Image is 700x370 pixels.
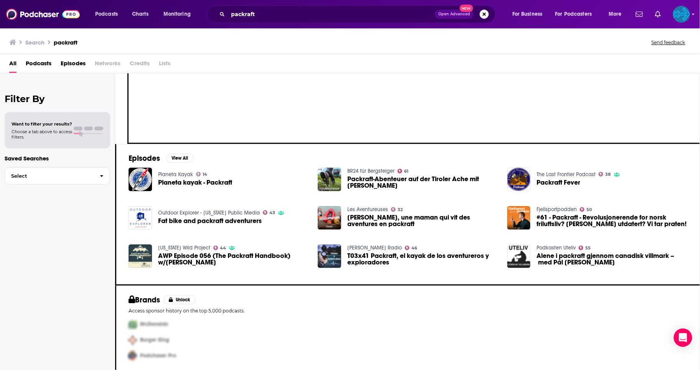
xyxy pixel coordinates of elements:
span: Packraft-Abenteuer auf der Tiroler Ache mit [PERSON_NAME] [347,176,498,189]
span: New [460,5,474,12]
span: For Podcasters [555,9,592,20]
button: open menu [90,8,128,20]
button: open menu [158,8,201,20]
a: 50 [580,207,592,212]
a: Outdoor Explorer - Alaska Public Media [158,210,260,216]
span: 32 [398,208,403,211]
p: Saved Searches [5,155,110,162]
span: Podchaser Pro [140,353,176,359]
div: Open Intercom Messenger [674,329,692,347]
button: Show profile menu [673,6,690,23]
h3: Search [25,39,45,46]
a: The Last Frontier Podcast [537,171,596,178]
span: Networks [95,57,121,73]
div: Search podcasts, credits, & more... [214,5,503,23]
button: Select [5,167,110,185]
img: Fat bike and packraft adventurers [129,206,152,230]
span: Choose a tab above to access filters. [12,129,72,140]
span: Burger King [140,337,169,344]
a: Marie, une maman qui vit des aventures en packraft [347,214,498,227]
a: Show notifications dropdown [652,8,664,21]
img: AWP Episode 056 (The Packraft Handbook) w/Luc Mehl [129,244,152,268]
span: Open Advanced [438,12,470,16]
a: AWP Episode 056 (The Packraft Handbook) w/Luc Mehl [158,253,309,266]
h2: Filter By [5,93,110,104]
img: Third Pro Logo [125,348,140,364]
a: All [9,57,17,73]
a: Aragón Radio [347,244,402,251]
a: T03x41 Packraft, el kayak de los aventureros y exploradores [347,253,498,266]
h2: Brands [129,295,160,305]
a: 43 [263,210,276,215]
a: 44 [213,246,226,250]
span: Lists [159,57,170,73]
span: 14 [203,173,207,176]
img: #61 - Packraft - Revolusjonerende for norsk friluftsliv? Er kano utdatert? Vi tar praten! [507,206,531,230]
span: 61 [404,170,409,173]
a: BR24 für Bergsteiger [347,168,395,174]
a: Podcasts [26,57,51,73]
a: 55 [579,246,591,250]
span: Monitoring [163,9,191,20]
a: Alene i packraft gjennom canadisk villmark – med Pål Atle Fagerli [537,253,687,266]
a: Packraft Fever [537,179,580,186]
input: Search podcasts, credits, & more... [228,8,435,20]
a: 32 [391,207,403,212]
span: Podcasts [95,9,118,20]
img: Packraft-Abenteuer auf der Tiroler Ache mit Stefan Glowacz [318,168,341,191]
a: 38 [599,172,611,177]
a: 5 [132,59,207,134]
a: #61 - Packraft - Revolusjonerende for norsk friluftsliv? Er kano utdatert? Vi tar praten! [537,214,687,227]
span: Episodes [61,57,86,73]
span: Logged in as backbonemedia [673,6,690,23]
span: 43 [269,211,275,215]
a: Fjellsportpodden [537,206,577,213]
span: McDonalds [140,321,168,328]
a: Planeta kayak - Packraft [158,179,232,186]
img: T03x41 Packraft, el kayak de los aventureros y exploradores [318,244,341,268]
img: Podchaser - Follow, Share and Rate Podcasts [6,7,80,21]
a: Les Aventureuses [347,206,388,213]
a: EpisodesView All [129,154,194,163]
a: Planeta Kayak [158,171,193,178]
h3: packraft [54,39,78,46]
span: #61 - Packraft - Revolusjonerende for norsk friluftsliv? [PERSON_NAME] utdatert? Vi tar praten! [537,214,687,227]
h2: Episodes [129,154,160,163]
a: Fat bike and packraft adventurers [158,218,262,224]
span: 50 [587,208,592,211]
span: Charts [132,9,149,20]
button: open menu [507,8,552,20]
button: open menu [603,8,631,20]
img: Marie, une maman qui vit des aventures en packraft [318,206,341,230]
span: Select [5,173,94,178]
span: AWP Episode 056 (The Packraft Handbook) w/[PERSON_NAME] [158,253,309,266]
button: Send feedback [649,39,688,46]
img: First Pro Logo [125,317,140,332]
img: Planeta kayak - Packraft [129,168,152,191]
span: 46 [412,246,418,250]
span: Want to filter your results? [12,121,72,127]
span: Alene i packraft gjennom canadisk villmark – med Pål [PERSON_NAME] [537,253,687,266]
img: Alene i packraft gjennom canadisk villmark – med Pål Atle Fagerli [507,244,531,268]
span: 44 [220,246,226,250]
span: For Business [512,9,543,20]
span: Credits [130,57,150,73]
a: 46 [405,246,418,250]
img: Second Pro Logo [125,332,140,348]
img: User Profile [673,6,690,23]
a: 61 [398,169,409,173]
img: Packraft Fever [507,168,531,191]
